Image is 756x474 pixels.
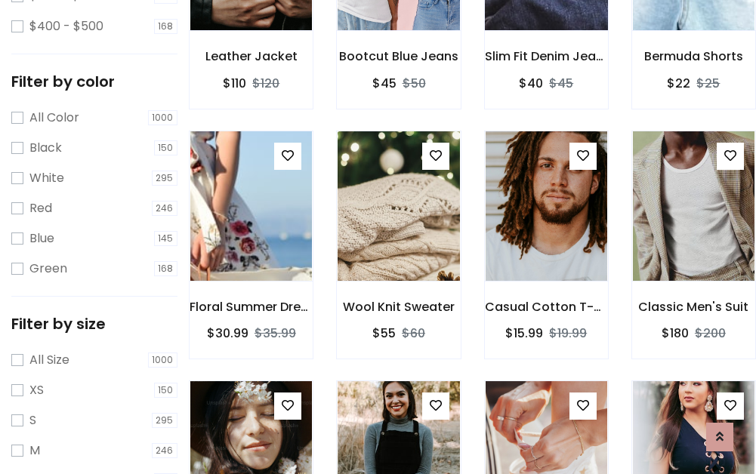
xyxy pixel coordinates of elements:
[485,300,608,314] h6: Casual Cotton T-Shirt
[372,76,397,91] h6: $45
[695,325,726,342] del: $200
[403,75,426,92] del: $50
[223,76,246,91] h6: $110
[152,171,178,186] span: 295
[29,109,79,127] label: All Color
[252,75,279,92] del: $120
[632,300,755,314] h6: Classic Men's Suit
[519,76,543,91] h6: $40
[148,352,178,368] span: 1000
[152,443,178,458] span: 246
[372,326,396,340] h6: $55
[154,19,178,34] span: 168
[152,201,178,216] span: 246
[154,140,178,155] span: 150
[29,351,69,369] label: All Size
[154,383,178,398] span: 150
[549,75,573,92] del: $45
[190,49,313,63] h6: Leather Jacket
[11,315,177,333] h5: Filter by size
[29,169,64,187] label: White
[29,199,52,217] label: Red
[255,325,296,342] del: $35.99
[667,76,690,91] h6: $22
[148,110,178,125] span: 1000
[337,300,460,314] h6: Wool Knit Sweater
[152,413,178,428] span: 295
[29,411,36,429] label: S
[337,49,460,63] h6: Bootcut Blue Jeans
[696,75,720,92] del: $25
[632,49,755,63] h6: Bermuda Shorts
[29,17,103,35] label: $400 - $500
[549,325,587,342] del: $19.99
[662,326,689,340] h6: $180
[29,381,44,399] label: XS
[485,49,608,63] h6: Slim Fit Denim Jeans
[154,261,178,276] span: 168
[154,231,178,246] span: 145
[402,325,425,342] del: $60
[29,442,40,460] label: M
[207,326,248,340] h6: $30.99
[29,260,67,278] label: Green
[29,139,62,157] label: Black
[505,326,543,340] h6: $15.99
[11,72,177,91] h5: Filter by color
[190,300,313,314] h6: Floral Summer Dress
[29,229,54,248] label: Blue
